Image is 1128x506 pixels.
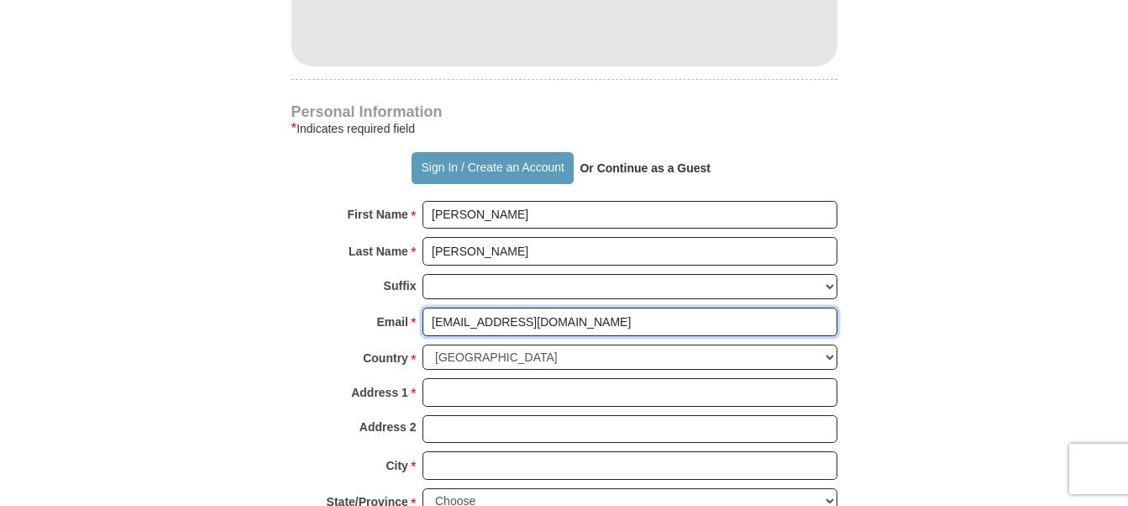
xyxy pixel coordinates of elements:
strong: Or Continue as a Guest [580,161,711,175]
strong: Address 2 [359,415,417,439]
strong: Email [377,310,408,334]
div: Indicates required field [291,119,837,139]
strong: Suffix [384,274,417,298]
strong: First Name [348,203,408,226]
h4: Personal Information [291,105,837,119]
button: Sign In / Create an Account [412,152,574,184]
strong: Country [363,346,408,370]
strong: City [386,454,407,477]
strong: Address 1 [351,381,408,404]
strong: Last Name [349,240,408,263]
